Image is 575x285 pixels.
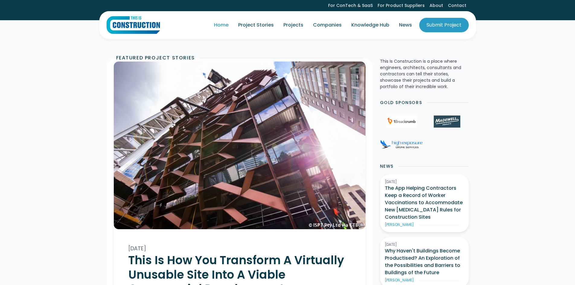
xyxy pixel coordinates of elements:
div: [PERSON_NAME] [385,277,414,283]
a: News [394,17,417,33]
a: Projects [279,17,308,33]
div: [DATE] [385,242,464,247]
div: Submit Project [426,21,462,29]
a: [DATE]The App Helping Contractors Keep a Record of Worker Vaccinations to Accommodate New [MEDICA... [380,174,469,232]
h2: News [380,163,394,169]
a: Project Stories [233,17,279,33]
a: Companies [308,17,347,33]
p: This Is Construction is a place where engineers, architects, consultants and contractors can tell... [380,58,469,90]
a: Knowledge Hub [347,17,394,33]
div: [PERSON_NAME] [385,222,414,227]
img: This Is How You Transform A Virtually Unusable Site Into A Viable Commercial Development [114,62,366,229]
h3: Why Haven't Buildings Become Productised? An Exploration of the Possibilities and Barriers to Bui... [385,247,464,276]
a: Submit Project [419,18,469,32]
div: [DATE] [385,179,464,185]
img: High Exposure [380,140,423,149]
img: This Is Construction Logo [107,16,160,34]
a: home [107,16,160,34]
img: Madewell Products [434,116,460,128]
h3: The App Helping Contractors Keep a Record of Worker Vaccinations to Accommodate New [MEDICAL_DATA... [385,185,464,221]
img: 1Breadcrumb [386,116,417,128]
div: [DATE] [128,244,351,253]
h2: Gold Sponsors [380,100,422,106]
a: Home [209,17,233,33]
h2: FeatureD Project Stories [116,54,195,62]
